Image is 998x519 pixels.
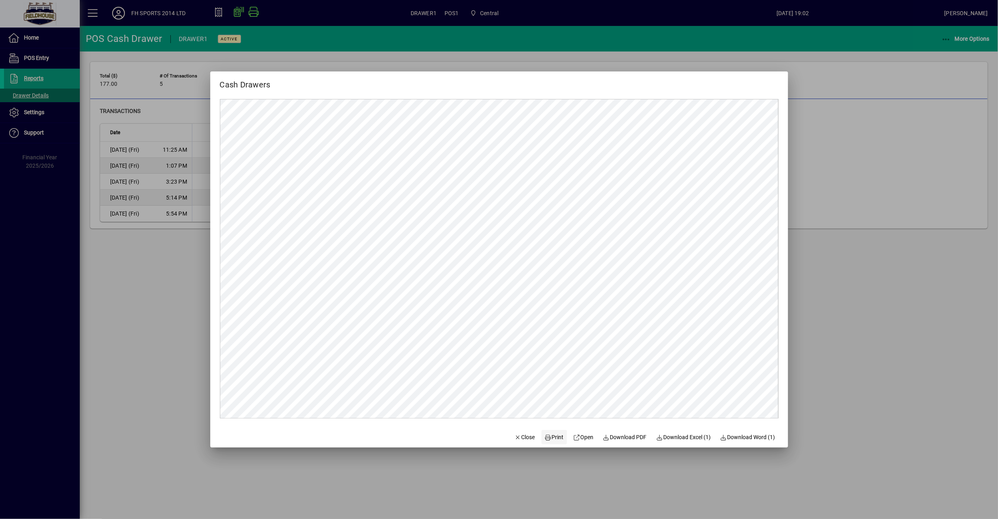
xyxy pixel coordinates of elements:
button: Download Word (1) [717,430,779,444]
span: Download Excel (1) [656,433,711,442]
span: Close [514,433,535,442]
a: Open [570,430,597,444]
span: Download Word (1) [720,433,775,442]
a: Download PDF [600,430,650,444]
button: Print [541,430,567,444]
button: Close [511,430,538,444]
span: Open [573,433,594,442]
button: Download Excel (1) [653,430,714,444]
span: Download PDF [603,433,647,442]
span: Print [545,433,564,442]
h2: Cash Drawers [210,71,280,91]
